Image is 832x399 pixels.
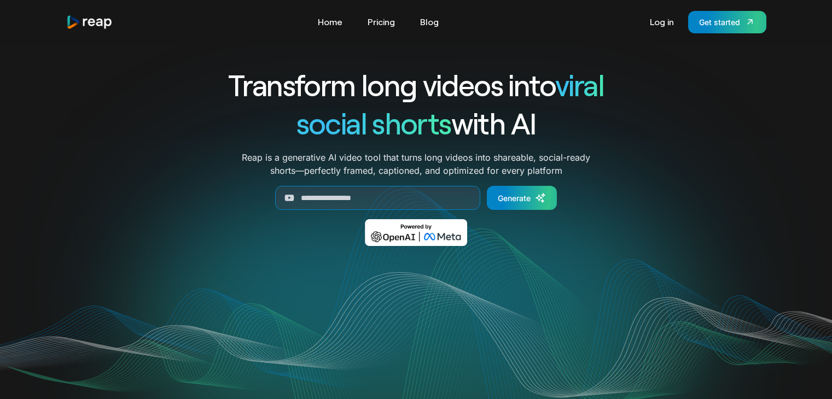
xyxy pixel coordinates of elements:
a: Blog [415,13,444,31]
a: Log in [644,13,679,31]
form: Generate Form [189,186,644,210]
span: viral [555,67,604,102]
div: Get started [699,16,740,28]
img: reap logo [66,15,113,30]
a: Get started [688,11,766,33]
h1: Transform long videos into [189,66,644,104]
img: Powered by OpenAI & Meta [365,219,467,246]
a: home [66,15,113,30]
span: social shorts [296,105,451,140]
a: Pricing [362,13,400,31]
div: Generate [498,192,531,204]
h1: with AI [189,104,644,142]
p: Reap is a generative AI video tool that turns long videos into shareable, social-ready shorts—per... [242,151,590,177]
a: Home [312,13,348,31]
a: Generate [487,186,557,210]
